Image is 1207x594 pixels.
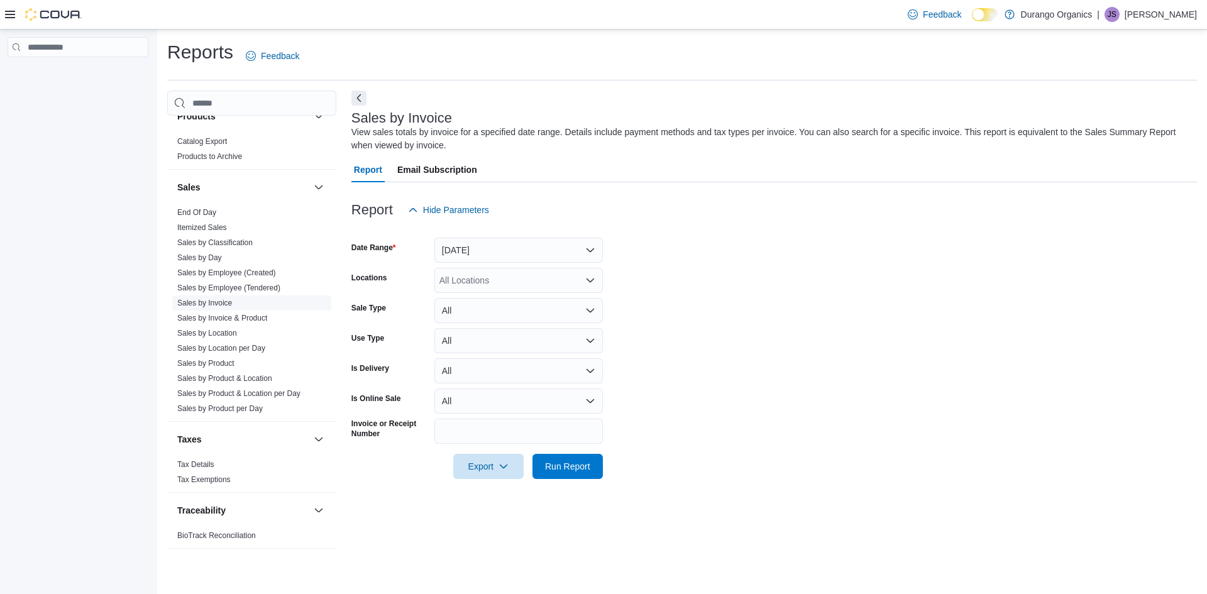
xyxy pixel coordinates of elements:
h3: Sales [177,181,201,194]
span: Sales by Classification [177,238,253,248]
a: Sales by Product & Location per Day [177,389,300,398]
a: Tax Details [177,460,214,469]
h3: Sales by Invoice [351,111,452,126]
a: Sales by Employee (Tendered) [177,283,280,292]
button: Next [351,91,367,106]
button: Traceability [177,504,309,517]
h3: Taxes [177,433,202,446]
span: Products to Archive [177,151,242,162]
a: Feedback [903,2,966,27]
span: Tax Details [177,459,214,470]
label: Use Type [351,333,384,343]
a: Feedback [241,43,304,69]
label: Is Delivery [351,363,389,373]
span: Hide Parameters [423,204,489,216]
a: Sales by Day [177,253,222,262]
div: Products [167,134,336,169]
a: End Of Day [177,208,216,217]
a: Sales by Location [177,329,237,338]
span: Tax Exemptions [177,475,231,485]
a: Sales by Location per Day [177,344,265,353]
h3: Report [351,202,393,217]
span: Sales by Location [177,328,237,338]
button: Run Report [532,454,603,479]
h3: Traceability [177,504,226,517]
a: BioTrack Reconciliation [177,531,256,540]
a: Sales by Product per Day [177,404,263,413]
button: Hide Parameters [403,197,494,223]
label: Locations [351,273,387,283]
label: Invoice or Receipt Number [351,419,429,439]
span: End Of Day [177,207,216,217]
span: Sales by Employee (Tendered) [177,283,280,293]
a: Products to Archive [177,152,242,161]
h1: Reports [167,40,233,65]
p: [PERSON_NAME] [1125,7,1197,22]
span: Sales by Product per Day [177,404,263,414]
button: Taxes [177,433,309,446]
label: Date Range [351,243,396,253]
span: Sales by Product [177,358,234,368]
span: Feedback [261,50,299,62]
span: JS [1108,7,1116,22]
input: Dark Mode [972,8,998,21]
div: Jason Shelton [1105,7,1120,22]
span: Sales by Invoice [177,298,232,308]
span: Sales by Day [177,253,222,263]
span: Itemized Sales [177,223,227,233]
button: Products [177,110,309,123]
button: Open list of options [585,275,595,285]
button: All [434,298,603,323]
button: All [434,388,603,414]
span: Email Subscription [397,157,477,182]
span: Sales by Product & Location [177,373,272,383]
label: Sale Type [351,303,386,313]
a: Sales by Employee (Created) [177,268,276,277]
button: Traceability [311,503,326,518]
span: Sales by Invoice & Product [177,313,267,323]
button: Sales [177,181,309,194]
a: Sales by Invoice [177,299,232,307]
button: All [434,328,603,353]
button: Products [311,109,326,124]
h3: Products [177,110,216,123]
nav: Complex example [8,60,148,90]
p: Durango Organics [1021,7,1093,22]
div: Taxes [167,457,336,492]
p: | [1097,7,1100,22]
a: Sales by Product & Location [177,374,272,383]
span: Run Report [545,460,590,473]
a: Tax Exemptions [177,475,231,484]
a: Itemized Sales [177,223,227,232]
button: Sales [311,180,326,195]
span: Dark Mode [972,21,973,22]
a: Sales by Invoice & Product [177,314,267,322]
span: Feedback [923,8,961,21]
button: Export [453,454,524,479]
div: Sales [167,205,336,421]
a: Catalog Export [177,137,227,146]
span: Sales by Location per Day [177,343,265,353]
span: Export [461,454,516,479]
span: Report [354,157,382,182]
a: Sales by Classification [177,238,253,247]
img: Cova [25,8,82,21]
div: View sales totals by invoice for a specified date range. Details include payment methods and tax ... [351,126,1191,152]
label: Is Online Sale [351,393,401,404]
span: Sales by Employee (Created) [177,268,276,278]
button: All [434,358,603,383]
span: BioTrack Reconciliation [177,531,256,541]
button: Taxes [311,432,326,447]
a: Sales by Product [177,359,234,368]
span: Sales by Product & Location per Day [177,388,300,399]
div: Traceability [167,528,336,548]
button: [DATE] [434,238,603,263]
span: Catalog Export [177,136,227,146]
